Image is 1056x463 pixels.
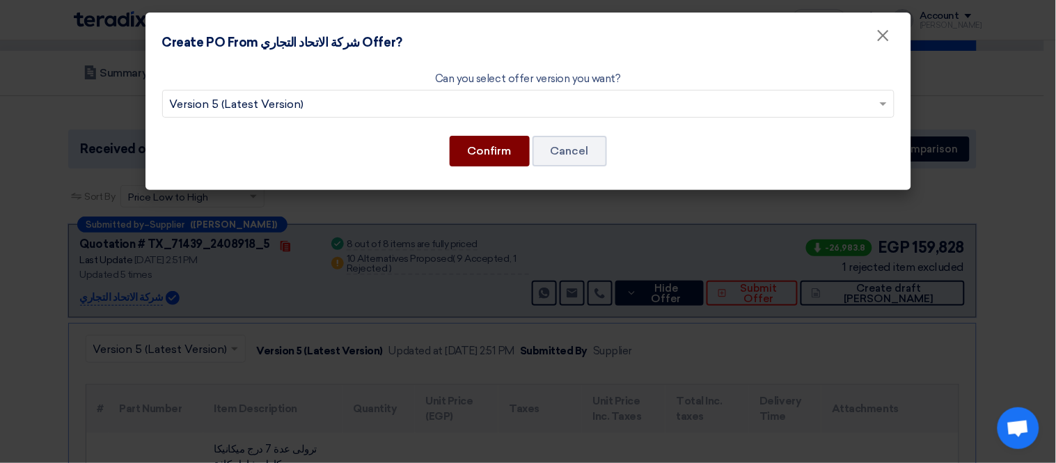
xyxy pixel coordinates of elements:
div: Open chat [998,407,1039,449]
button: Close [865,22,901,50]
button: Confirm [450,136,530,166]
h4: Create PO From شركة الاتحاد التجاري Offer? [162,33,402,52]
label: Can you select offer version you want? [435,71,621,87]
span: × [876,25,890,53]
button: Cancel [533,136,607,166]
